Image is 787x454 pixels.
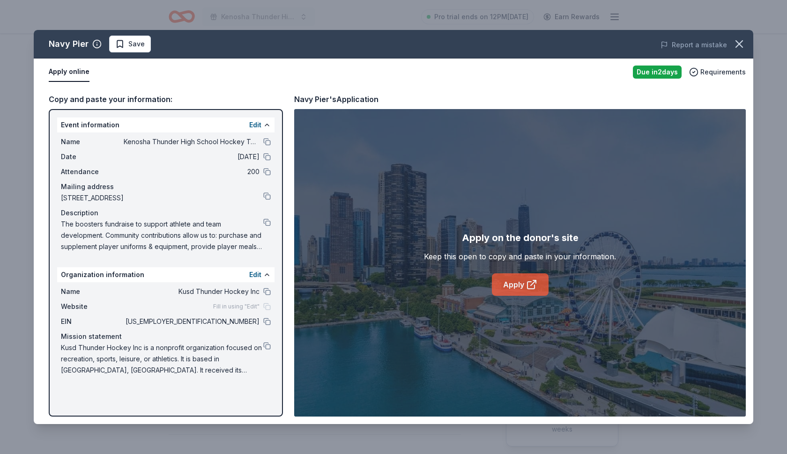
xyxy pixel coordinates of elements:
[109,36,151,52] button: Save
[128,38,145,50] span: Save
[61,192,263,204] span: [STREET_ADDRESS]
[61,301,124,312] span: Website
[61,151,124,162] span: Date
[661,39,727,51] button: Report a mistake
[57,267,275,282] div: Organization information
[124,166,260,177] span: 200
[61,207,271,219] div: Description
[57,117,275,132] div: Event information
[700,66,746,78] span: Requirements
[49,93,283,105] div: Copy and paste your information:
[61,136,124,147] span: Name
[249,269,261,280] button: Edit
[689,66,746,78] button: Requirements
[61,166,124,177] span: Attendance
[61,316,124,327] span: EIN
[124,136,260,147] span: Kenosha Thunder High School Hockey Team Fundraiser
[462,230,579,245] div: Apply on the donor's site
[213,303,260,310] span: Fill in using "Edit"
[61,331,271,342] div: Mission statement
[124,151,260,162] span: [DATE]
[249,119,261,131] button: Edit
[633,66,682,79] div: Due in 2 days
[124,286,260,297] span: Kusd Thunder Hockey Inc
[61,286,124,297] span: Name
[61,219,263,252] span: The boosters fundraise to support athlete and team development. Community contributions allow us ...
[424,251,616,262] div: Keep this open to copy and paste in your information.
[49,62,89,82] button: Apply online
[294,93,379,105] div: Navy Pier's Application
[61,342,263,376] span: Kusd Thunder Hockey Inc is a nonprofit organization focused on recreation, sports, leisure, or at...
[49,37,89,51] div: Navy Pier
[61,181,271,192] div: Mailing address
[124,316,260,327] span: [US_EMPLOYER_IDENTIFICATION_NUMBER]
[492,273,549,296] a: Apply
